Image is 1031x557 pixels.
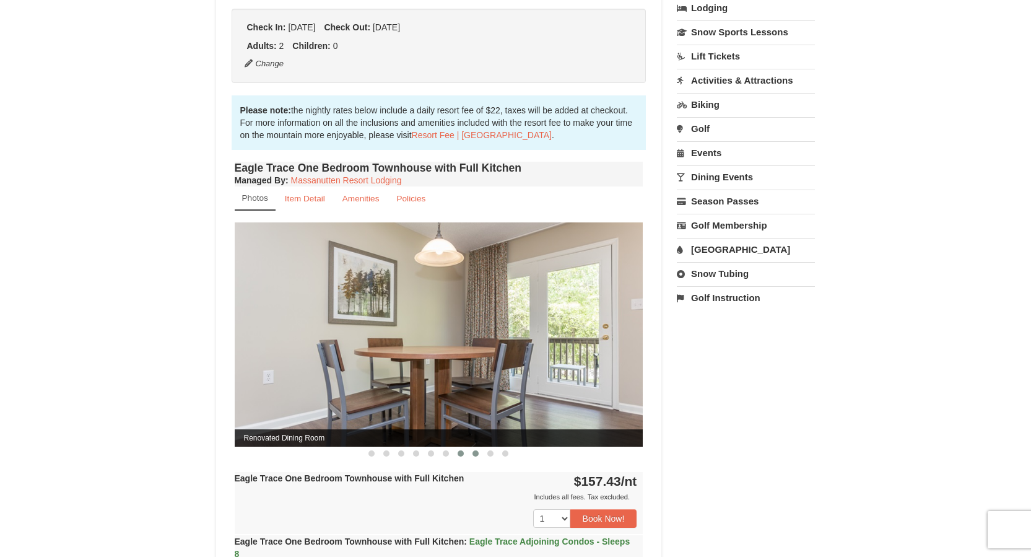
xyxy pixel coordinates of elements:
[464,537,467,546] span: :
[235,162,643,174] h4: Eagle Trace One Bedroom Townhouse with Full Kitchen
[396,194,425,203] small: Policies
[412,130,552,140] a: Resort Fee | [GEOGRAPHIC_DATA]
[240,105,291,115] strong: Please note:
[291,175,402,185] a: Massanutten Resort Lodging
[235,222,643,446] img: Renovated Dining Room
[247,22,286,32] strong: Check In:
[621,474,637,488] span: /nt
[677,117,815,140] a: Golf
[677,69,815,92] a: Activities & Attractions
[277,186,333,211] a: Item Detail
[235,175,285,185] span: Managed By
[677,262,815,285] a: Snow Tubing
[324,22,370,32] strong: Check Out:
[677,214,815,237] a: Golf Membership
[232,95,646,150] div: the nightly rates below include a daily resort fee of $22, taxes will be added at checkout. For m...
[677,190,815,213] a: Season Passes
[677,93,815,116] a: Biking
[235,175,289,185] strong: :
[247,41,277,51] strong: Adults:
[235,491,637,503] div: Includes all fees. Tax excluded.
[333,41,338,51] span: 0
[244,57,285,71] button: Change
[677,238,815,261] a: [GEOGRAPHIC_DATA]
[677,141,815,164] a: Events
[570,509,637,528] button: Book Now!
[574,474,637,488] strong: $157.43
[334,186,388,211] a: Amenities
[677,286,815,309] a: Golf Instruction
[235,429,643,447] span: Renovated Dining Room
[292,41,330,51] strong: Children:
[388,186,433,211] a: Policies
[279,41,284,51] span: 2
[677,20,815,43] a: Snow Sports Lessons
[235,473,464,483] strong: Eagle Trace One Bedroom Townhouse with Full Kitchen
[242,193,268,203] small: Photos
[373,22,400,32] span: [DATE]
[677,45,815,68] a: Lift Tickets
[235,186,276,211] a: Photos
[677,165,815,188] a: Dining Events
[288,22,315,32] span: [DATE]
[285,194,325,203] small: Item Detail
[342,194,380,203] small: Amenities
